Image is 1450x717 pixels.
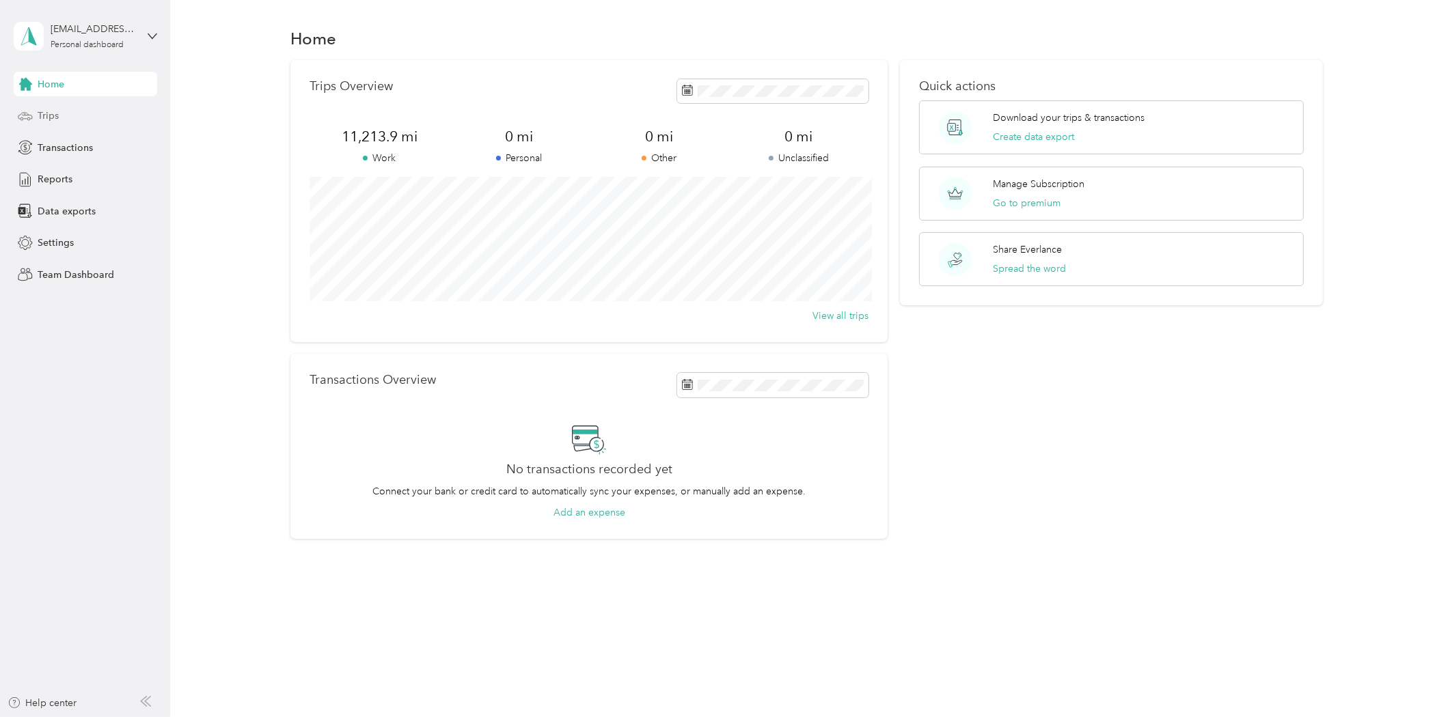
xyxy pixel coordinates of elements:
p: Personal [450,151,590,165]
span: 0 mi [589,127,729,146]
p: Work [310,151,450,165]
p: Unclassified [729,151,869,165]
p: Connect your bank or credit card to automatically sync your expenses, or manually add an expense. [372,484,806,498]
span: Data exports [38,204,96,219]
p: Transactions Overview [310,373,436,387]
p: Trips Overview [310,79,393,94]
span: Reports [38,172,72,186]
button: Help center [8,696,77,710]
button: Spread the word [993,262,1066,276]
p: Manage Subscription [993,177,1084,191]
iframe: Everlance-gr Chat Button Frame [1373,641,1450,717]
p: Share Everlance [993,242,1062,257]
button: Go to premium [993,196,1061,210]
span: Team Dashboard [38,268,114,282]
p: Quick actions [919,79,1304,94]
span: 11,213.9 mi [310,127,450,146]
button: Create data export [993,130,1074,144]
span: Settings [38,236,74,250]
span: Trips [38,109,59,123]
p: Other [589,151,729,165]
div: [EMAIL_ADDRESS][DOMAIN_NAME] [51,22,136,36]
span: 0 mi [450,127,590,146]
span: Home [38,77,64,92]
h1: Home [290,31,336,46]
button: Add an expense [553,505,625,520]
h2: No transactions recorded yet [506,462,672,477]
p: Download your trips & transactions [993,111,1145,125]
button: View all trips [812,309,868,323]
div: Personal dashboard [51,41,124,49]
span: Transactions [38,141,93,155]
span: 0 mi [729,127,869,146]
